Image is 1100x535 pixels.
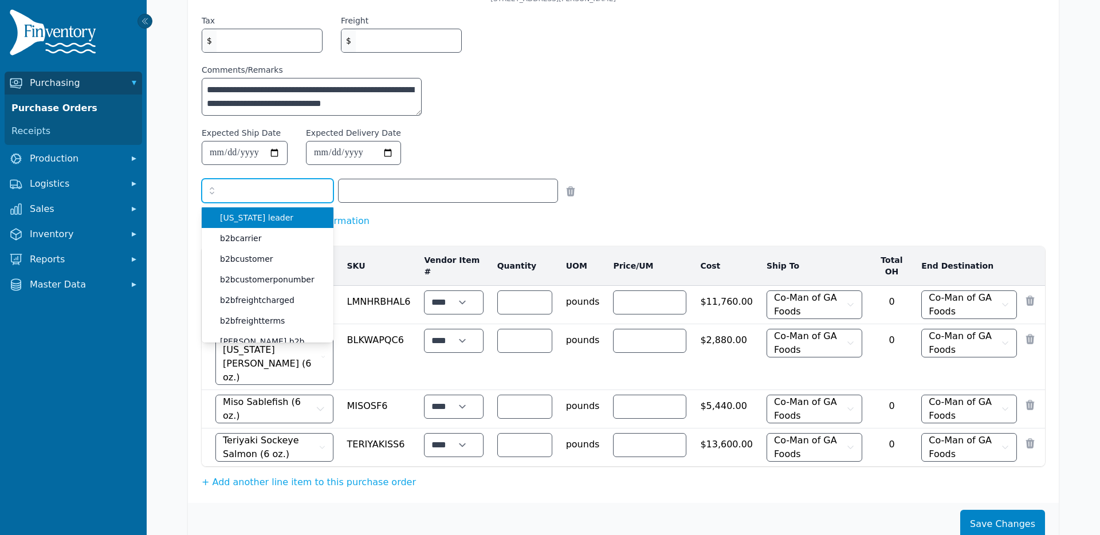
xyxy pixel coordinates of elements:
[215,329,333,385] button: Blackened Wild [US_STATE] [PERSON_NAME] (6 oz.)
[30,152,121,166] span: Production
[202,29,217,52] span: $
[9,9,101,60] img: Finventory
[220,315,324,326] span: b2bfreightterms
[606,246,693,286] th: Price/UM
[5,172,142,195] button: Logistics
[215,433,333,462] button: Teriyaki Sockeye Salmon (6 oz.)
[340,428,418,467] td: TERIYAKISS6
[1024,333,1036,345] button: Remove
[340,246,418,286] th: SKU
[774,395,844,423] span: Co-Man of GA Foods
[869,286,915,324] td: 0
[417,246,490,286] th: Vendor Item #
[215,395,333,423] button: Miso Sablefish (6 oz.)
[340,286,418,324] td: LMNHRBHAL6
[869,324,915,390] td: 0
[223,434,316,461] span: Teriyaki Sockeye Salmon (6 oz.)
[767,290,862,319] button: Co-Man of GA Foods
[929,434,999,461] span: Co-Man of GA Foods
[30,253,121,266] span: Reports
[340,324,418,390] td: BLKWAPQC6
[202,64,422,76] label: Comments/Remarks
[5,198,142,221] button: Sales
[566,329,600,347] span: pounds
[929,291,999,318] span: Co-Man of GA Foods
[774,329,844,357] span: Co-Man of GA Foods
[774,291,844,318] span: Co-Man of GA Foods
[693,246,760,286] th: Cost
[5,223,142,246] button: Inventory
[30,76,121,90] span: Purchasing
[220,233,324,244] span: b2bcarrier
[220,274,324,285] span: b2bcustomerponumber
[869,390,915,428] td: 0
[30,227,121,241] span: Inventory
[774,434,844,461] span: Co-Man of GA Foods
[566,395,600,413] span: pounds
[1024,295,1036,306] button: Remove
[929,329,999,357] span: Co-Man of GA Foods
[306,127,401,139] label: Expected Delivery Date
[566,433,600,451] span: pounds
[341,15,368,26] label: Freight
[921,433,1017,462] button: Co-Man of GA Foods
[5,147,142,170] button: Production
[566,290,600,309] span: pounds
[30,202,121,216] span: Sales
[767,329,862,357] button: Co-Man of GA Foods
[7,120,140,143] a: Receipts
[767,433,862,462] button: Co-Man of GA Foods
[869,246,915,286] th: Total OH
[5,248,142,271] button: Reports
[5,273,142,296] button: Master Data
[30,278,121,292] span: Master Data
[1024,399,1036,411] button: Remove
[5,72,142,95] button: Purchasing
[869,428,915,467] td: 0
[220,253,324,265] span: b2bcustomer
[223,329,319,384] span: Blackened Wild [US_STATE] [PERSON_NAME] (6 oz.)
[202,15,215,26] label: Tax
[1024,438,1036,449] button: Remove
[223,395,313,423] span: Miso Sablefish (6 oz.)
[202,127,281,139] label: Expected Ship Date
[921,329,1017,357] button: Co-Man of GA Foods
[559,246,607,286] th: UOM
[700,433,753,451] span: $13,600.00
[760,246,869,286] th: Ship To
[7,97,140,120] a: Purchase Orders
[490,246,559,286] th: Quantity
[341,29,356,52] span: $
[700,329,753,347] span: $2,880.00
[700,290,753,309] span: $11,760.00
[30,177,121,191] span: Logistics
[220,336,324,347] span: [PERSON_NAME] b2b
[767,395,862,423] button: Co-Man of GA Foods
[921,290,1017,319] button: Co-Man of GA Foods
[220,212,324,223] span: [US_STATE] leader
[202,475,416,489] button: + Add another line item to this purchase order
[914,246,1024,286] th: End Destination
[220,294,324,306] span: b2bfreightcharged
[921,395,1017,423] button: Co-Man of GA Foods
[700,395,753,413] span: $5,440.00
[340,390,418,428] td: MISOSF6
[929,395,999,423] span: Co-Man of GA Foods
